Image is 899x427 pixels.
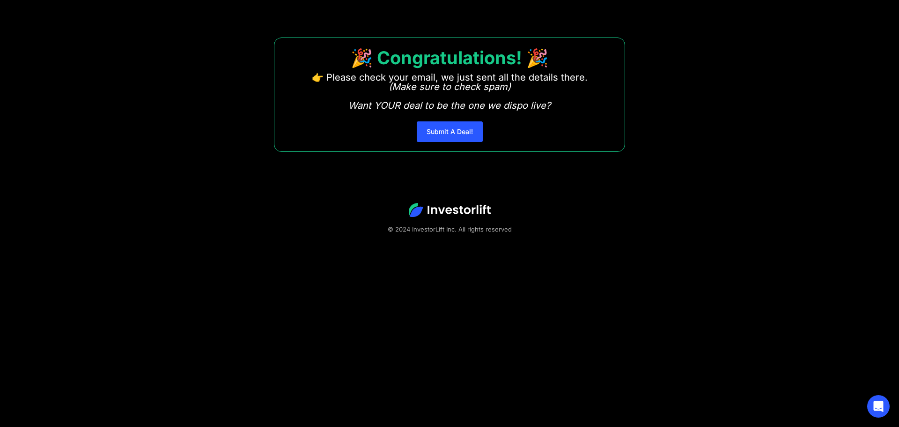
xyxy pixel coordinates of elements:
strong: 🎉 Congratulations! 🎉 [351,47,548,68]
a: Submit A Deal! [417,121,483,142]
em: (Make sure to check spam) Want YOUR deal to be the one we dispo live? [348,81,551,111]
div: © 2024 InvestorLift Inc. All rights reserved [33,225,866,234]
p: 👉 Please check your email, we just sent all the details there. ‍ [312,73,588,110]
div: Open Intercom Messenger [867,395,890,418]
